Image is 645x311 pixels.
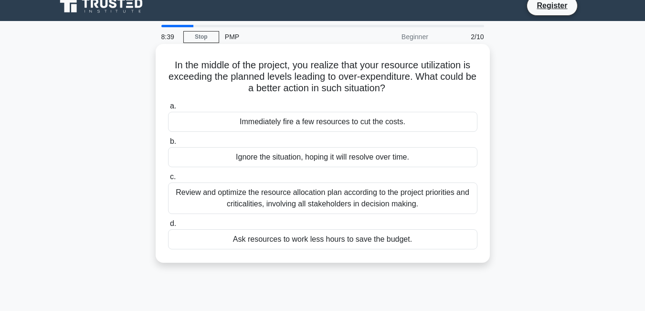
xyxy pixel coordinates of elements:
[167,59,478,95] h5: In the middle of the project, you realize that your resource utilization is exceeding the planned...
[183,31,219,43] a: Stop
[350,27,434,46] div: Beginner
[168,229,477,249] div: Ask resources to work less hours to save the budget.
[168,182,477,214] div: Review and optimize the resource allocation plan according to the project priorities and critical...
[434,27,490,46] div: 2/10
[168,112,477,132] div: Immediately fire a few resources to cut the costs.
[219,27,350,46] div: PMP
[170,172,176,181] span: c.
[170,137,176,145] span: b.
[156,27,183,46] div: 8:39
[168,147,477,167] div: Ignore the situation, hoping it will resolve over time.
[170,219,176,227] span: d.
[170,102,176,110] span: a.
